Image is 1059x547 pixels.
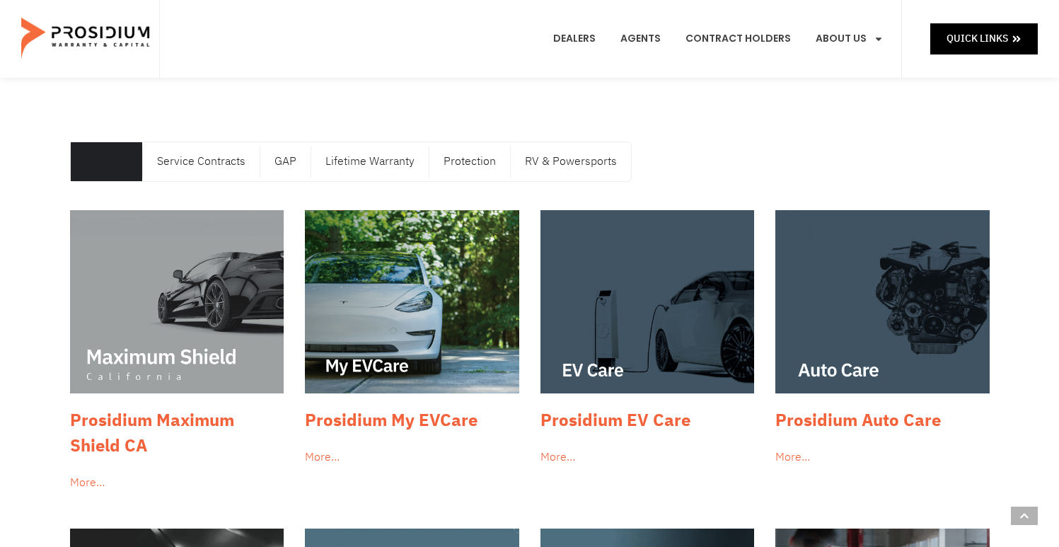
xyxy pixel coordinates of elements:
[311,142,429,181] a: Lifetime Warranty
[71,142,142,181] a: Show All
[768,203,997,475] a: Prosidium Auto Care More…
[775,447,990,468] div: More…
[543,13,894,65] nav: Menu
[429,142,510,181] a: Protection
[543,13,606,65] a: Dealers
[540,408,755,433] h3: Prosidium EV Care
[930,23,1038,54] a: Quick Links
[540,447,755,468] div: More…
[63,203,291,500] a: Prosidium Maximum Shield CA More…
[947,30,1008,47] span: Quick Links
[70,473,284,493] div: More…
[775,408,990,433] h3: Prosidium Auto Care
[533,203,762,475] a: Prosidium EV Care More…
[305,408,519,433] h3: Prosidium My EVCare
[143,142,260,181] a: Service Contracts
[71,142,631,181] nav: Menu
[610,13,671,65] a: Agents
[675,13,802,65] a: Contract Holders
[260,142,311,181] a: GAP
[511,142,631,181] a: RV & Powersports
[305,447,519,468] div: More…
[298,203,526,475] a: Prosidium My EVCare More…
[805,13,894,65] a: About Us
[70,408,284,459] h3: Prosidium Maximum Shield CA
